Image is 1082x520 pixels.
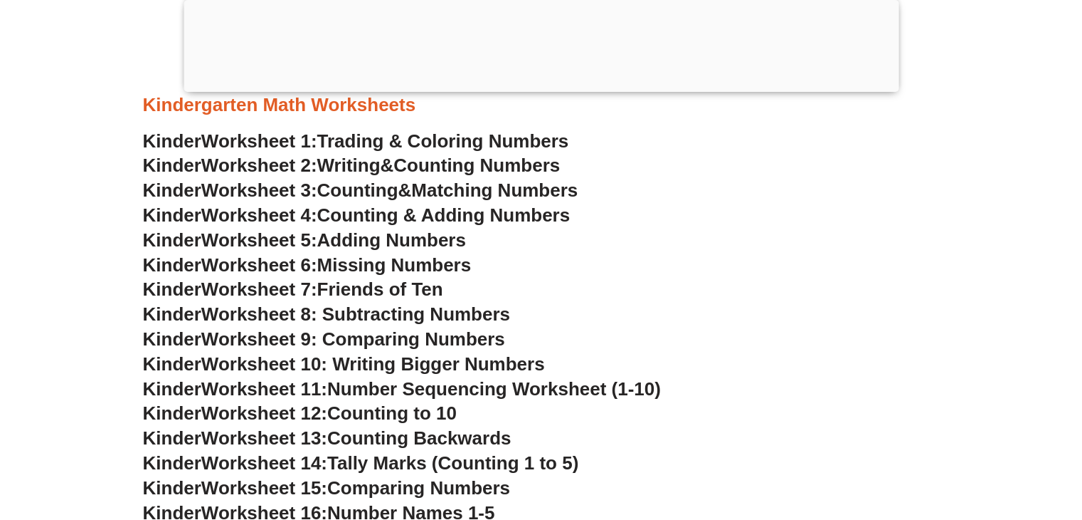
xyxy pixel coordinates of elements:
span: Comparing Numbers [327,477,510,499]
span: Kinder [143,378,201,400]
span: Kinder [143,427,201,449]
span: Worksheet 5: [201,229,317,251]
span: Worksheet 14: [201,452,327,474]
span: Tally Marks (Counting 1 to 5) [327,452,578,474]
span: Kinder [143,303,201,325]
span: Worksheet 12: [201,402,327,424]
a: KinderWorksheet 3:Counting&Matching Numbers [143,180,578,201]
span: Kinder [143,155,201,176]
span: Friends of Ten [317,279,443,300]
a: KinderWorksheet 4:Counting & Adding Numbers [143,204,571,226]
span: Kinder [143,452,201,474]
a: KinderWorksheet 10: Writing Bigger Numbers [143,353,545,375]
span: Missing Numbers [317,254,472,276]
span: Worksheet 6: [201,254,317,276]
span: Adding Numbers [317,229,466,251]
span: Worksheet 15: [201,477,327,499]
span: Kinder [143,204,201,226]
span: Worksheet 13: [201,427,327,449]
a: KinderWorksheet 9: Comparing Numbers [143,328,505,350]
span: Number Sequencing Worksheet (1-10) [327,378,661,400]
span: Worksheet 11: [201,378,327,400]
span: Counting Numbers [393,155,560,176]
span: Worksheet 3: [201,180,317,201]
span: Kinder [143,402,201,424]
span: Counting Backwards [327,427,511,449]
span: Worksheet 2: [201,155,317,176]
iframe: Chat Widget [1011,452,1082,520]
span: Worksheet 9: Comparing Numbers [201,328,505,350]
span: Counting [317,180,398,201]
a: KinderWorksheet 1:Trading & Coloring Numbers [143,130,569,152]
span: Kinder [143,353,201,375]
a: KinderWorksheet 6:Missing Numbers [143,254,472,276]
span: Kinder [143,180,201,201]
span: Kinder [143,229,201,251]
span: Worksheet 8: Subtracting Numbers [201,303,510,325]
span: Kinder [143,130,201,152]
a: KinderWorksheet 2:Writing&Counting Numbers [143,155,561,176]
span: Worksheet 4: [201,204,317,226]
span: Kinder [143,328,201,350]
span: Worksheet 7: [201,279,317,300]
span: Worksheet 1: [201,130,317,152]
span: Counting to 10 [327,402,457,424]
span: Writing [317,155,381,176]
span: Kinder [143,279,201,300]
h3: Kindergarten Math Worksheets [143,93,940,118]
span: Trading & Coloring Numbers [317,130,569,152]
span: Worksheet 10: Writing Bigger Numbers [201,353,545,375]
span: Matching Numbers [411,180,578,201]
a: KinderWorksheet 7:Friends of Ten [143,279,443,300]
a: KinderWorksheet 8: Subtracting Numbers [143,303,510,325]
span: Kinder [143,254,201,276]
span: Kinder [143,477,201,499]
a: KinderWorksheet 5:Adding Numbers [143,229,466,251]
span: Counting & Adding Numbers [317,204,571,226]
